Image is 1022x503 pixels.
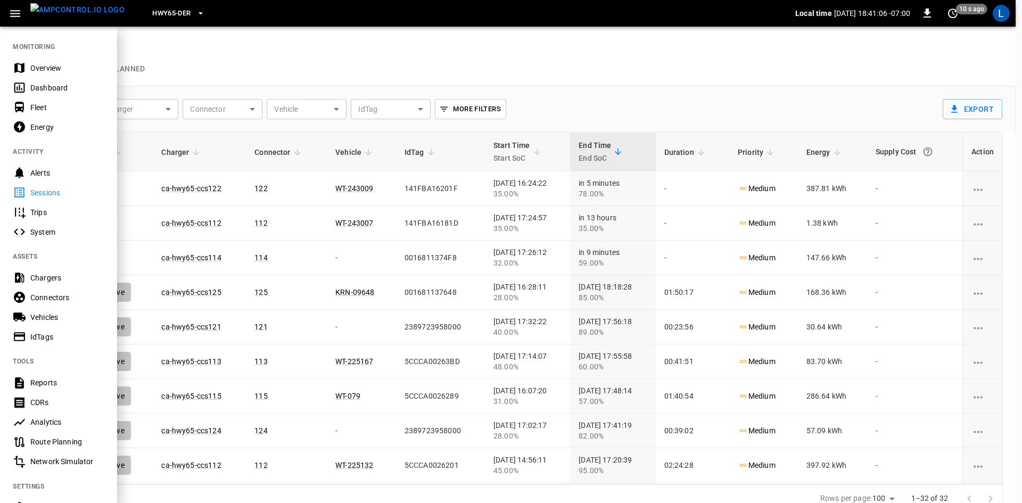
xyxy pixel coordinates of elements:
[30,3,125,17] img: ampcontrol.io logo
[152,7,191,20] span: HWY65-DER
[30,273,104,283] div: Chargers
[30,187,104,198] div: Sessions
[30,63,104,73] div: Overview
[30,417,104,427] div: Analytics
[30,207,104,218] div: Trips
[30,227,104,237] div: System
[30,436,104,447] div: Route Planning
[30,332,104,342] div: IdTags
[30,83,104,93] div: Dashboard
[834,8,910,19] p: [DATE] 18:41:06 -07:00
[956,4,987,14] span: 10 s ago
[30,102,104,113] div: Fleet
[30,122,104,133] div: Energy
[30,312,104,323] div: Vehicles
[993,5,1010,22] div: profile-icon
[30,456,104,467] div: Network Simulator
[795,8,832,19] p: Local time
[944,5,961,22] button: set refresh interval
[30,377,104,388] div: Reports
[30,168,104,178] div: Alerts
[30,292,104,303] div: Connectors
[30,397,104,408] div: CDRs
